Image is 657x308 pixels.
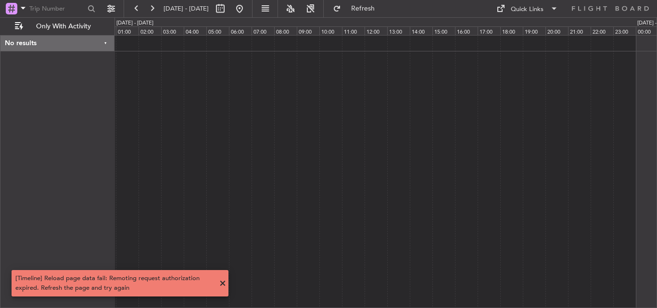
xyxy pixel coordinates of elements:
div: Quick Links [511,5,543,14]
div: 19:00 [523,26,545,35]
div: 15:00 [432,26,455,35]
div: 04:00 [184,26,206,35]
div: 13:00 [387,26,410,35]
span: Only With Activity [25,23,101,30]
button: Quick Links [492,1,563,16]
div: 14:00 [410,26,432,35]
div: 18:00 [500,26,523,35]
span: [DATE] - [DATE] [164,4,209,13]
button: Only With Activity [11,19,104,34]
div: 08:00 [274,26,297,35]
div: 23:00 [613,26,636,35]
div: 05:00 [206,26,229,35]
div: 09:00 [297,26,319,35]
div: 02:00 [139,26,161,35]
div: 07:00 [252,26,274,35]
div: 22:00 [591,26,613,35]
div: 21:00 [568,26,591,35]
div: 12:00 [365,26,387,35]
div: 06:00 [229,26,252,35]
div: 20:00 [545,26,568,35]
div: 10:00 [319,26,342,35]
span: Refresh [343,5,383,12]
div: 01:00 [116,26,139,35]
div: 17:00 [478,26,500,35]
div: 03:00 [161,26,184,35]
div: [DATE] - [DATE] [116,19,153,27]
div: 11:00 [342,26,365,35]
input: Trip Number [29,1,85,16]
div: 16:00 [455,26,478,35]
button: Refresh [328,1,386,16]
div: [Timeline] Reload page data fail: Remoting request authorization expired. Refresh the page and tr... [15,274,214,293]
